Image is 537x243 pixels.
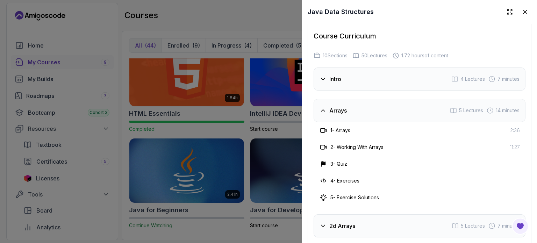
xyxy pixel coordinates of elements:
[460,76,485,83] span: 4 Lectures
[329,222,355,230] h3: 2d Arrays
[314,67,525,91] button: Intro4 Lectures 7 minutes
[314,214,525,237] button: 2d Arrays5 Lectures 7 minutes
[497,76,520,83] span: 7 minutes
[314,31,525,41] h2: Course Curriculum
[503,6,516,18] button: Expand drawer
[401,52,448,59] span: 1.72 hours of content
[330,144,384,151] h3: 2 - Working With Arrays
[361,52,387,59] span: 50 Lectures
[314,99,525,122] button: Arrays5 Lectures 14 minutes
[329,106,347,115] h3: Arrays
[330,177,359,184] h3: 4 - Exercises
[497,222,520,229] span: 7 minutes
[512,218,529,235] button: Open Feedback Button
[330,127,350,134] h3: 1 - Arrays
[330,160,347,167] h3: 3 - Quiz
[323,52,348,59] span: 10 Sections
[459,107,483,114] span: 5 Lectures
[308,7,374,17] h2: Java Data Structures
[510,144,520,151] span: 11:27
[330,194,379,201] h3: 5 - Exercise Solutions
[496,107,520,114] span: 14 minutes
[329,75,341,83] h3: Intro
[510,127,520,134] span: 2:36
[461,222,485,229] span: 5 Lectures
